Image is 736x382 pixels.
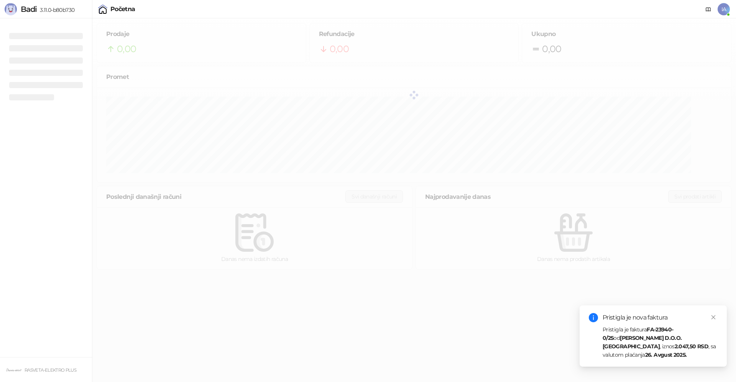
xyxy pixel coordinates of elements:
[21,5,37,14] span: Badi
[37,7,74,13] span: 3.11.0-b80b730
[6,362,21,377] img: 64x64-companyLogo-4c9eac63-00ad-485c-9b48-57f283827d2d.png
[702,3,715,15] a: Dokumentacija
[589,313,598,322] span: info-circle
[718,3,730,15] span: IA
[709,313,718,321] a: Close
[711,315,716,320] span: close
[110,6,135,12] div: Početna
[645,351,687,358] strong: 26. Avgust 2025.
[25,367,76,373] small: RASVETA-ELEKTRO PLUS
[5,3,17,15] img: Logo
[675,343,708,350] strong: 2.047,50 RSD
[603,325,718,359] div: Pristigla je faktura od , iznos , sa valutom plaćanja
[603,334,682,350] strong: [PERSON_NAME] D.O.O. [GEOGRAPHIC_DATA]
[603,313,718,322] div: Pristigla je nova faktura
